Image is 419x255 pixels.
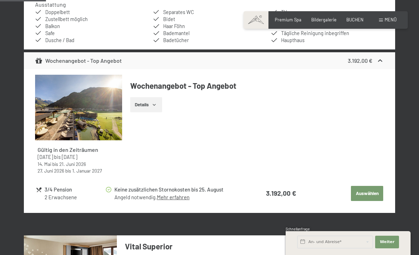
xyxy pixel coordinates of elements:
div: Wochenangebot - Top Angebot [35,56,122,65]
time: 14.05.2026 [38,161,51,167]
span: Weiter [380,239,394,245]
button: Auswählen [351,186,383,201]
span: Schnellanfrage [286,227,310,231]
h3: Vital Superior [125,241,312,252]
strong: 3.192,00 € [348,57,372,64]
span: TV [281,9,287,15]
h4: Wochenangebot - Top Angebot [130,80,384,91]
button: Weiter [375,236,399,248]
span: Haar Föhn [163,23,185,29]
span: Tägliche Reinigung inbegriffen [281,30,349,36]
span: Doppelbett [45,9,70,15]
div: bis [38,167,120,174]
span: Separates WC [163,9,194,15]
a: Bildergalerie [311,17,337,22]
div: Wochenangebot - Top Angebot3.192,00 € [24,52,395,69]
div: 3/4 Pension [45,186,105,194]
time: 12.04.2026 [62,154,77,160]
a: BUCHEN [346,17,364,22]
span: Zustellbett möglich [45,16,88,22]
time: 10.08.2025 [38,154,53,160]
span: Bidet [163,16,175,22]
h4: Ausstattung [35,1,66,8]
button: Details [130,97,162,113]
span: Safe [45,30,55,36]
span: Badetücher [163,37,189,43]
span: Bademantel [163,30,189,36]
strong: Gültig in den Zeiträumen [38,146,98,153]
span: WLAN [281,23,295,29]
time: 27.06.2026 [38,168,64,174]
strong: 3.192,00 € [266,189,296,197]
div: Keine zusätzlichen Stornokosten bis 25. August [114,186,244,194]
time: 21.06.2026 [59,161,86,167]
a: Premium Spa [275,17,301,22]
time: 01.01.2027 [72,168,102,174]
div: Angeld notwendig. [114,194,244,201]
span: Balkon [45,23,60,29]
div: bis [38,161,120,167]
span: Dusche / Bad [45,37,74,43]
div: 2 Erwachsene [45,194,105,201]
a: Mehr erfahren [157,194,189,200]
div: bis [38,154,120,161]
span: Haupthaus [281,37,305,43]
span: Menü [385,17,397,22]
img: mss_renderimg.php [35,75,122,140]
